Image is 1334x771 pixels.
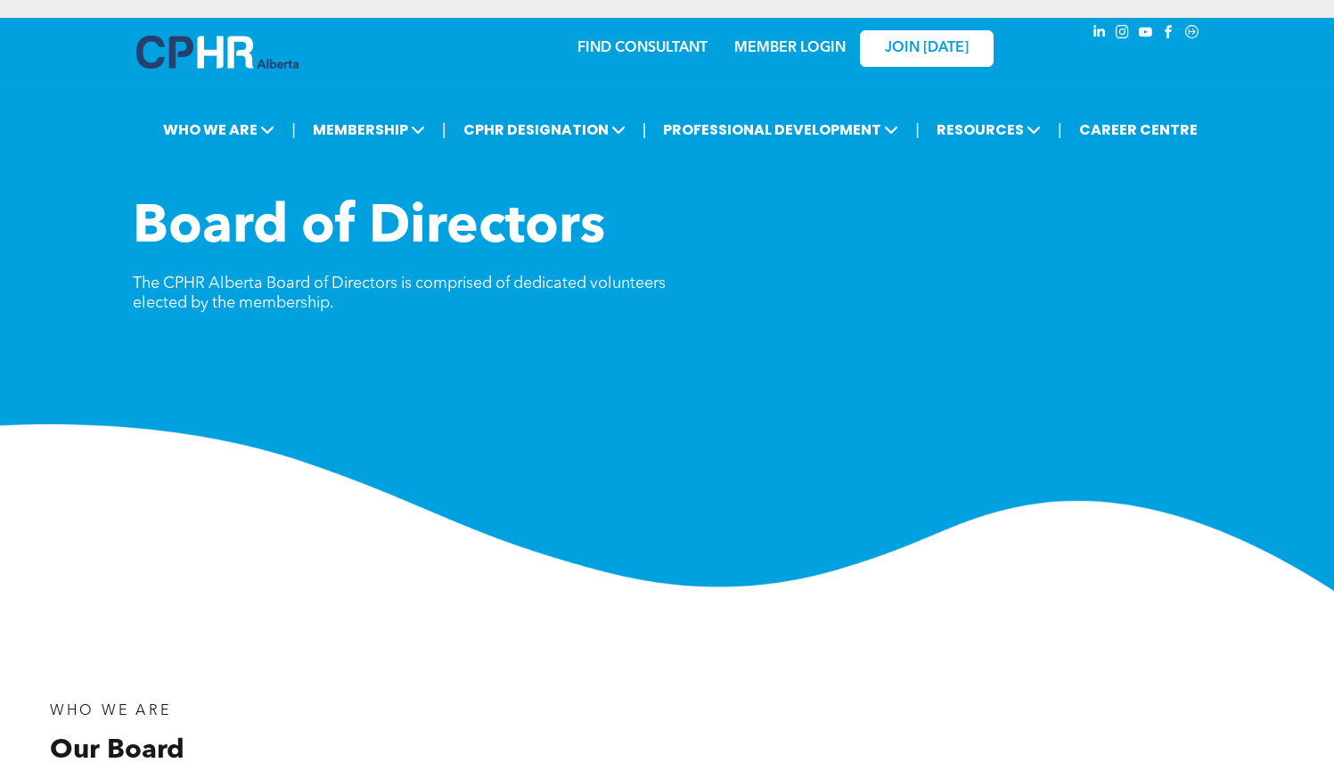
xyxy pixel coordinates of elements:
[885,40,969,57] span: JOIN [DATE]
[860,30,994,67] a: JOIN [DATE]
[458,113,631,146] span: CPHR DESIGNATION
[577,41,708,55] a: FIND CONSULTANT
[1136,22,1156,46] a: youtube
[1090,22,1109,46] a: linkedin
[658,113,904,146] span: PROFESSIONAL DEVELOPMENT
[136,36,299,69] img: A blue and white logo for cp alberta
[158,113,280,146] span: WHO WE ARE
[291,111,296,148] li: |
[734,41,846,55] a: MEMBER LOGIN
[931,113,1046,146] span: RESOURCES
[307,113,430,146] span: MEMBERSHIP
[50,704,171,718] span: WHO WE ARE
[642,111,647,148] li: |
[1058,111,1062,148] li: |
[1159,22,1179,46] a: facebook
[133,201,605,255] span: Board of Directors
[133,275,666,311] span: The CPHR Alberta Board of Directors is comprised of dedicated volunteers elected by the membership.
[1113,22,1133,46] a: instagram
[1074,113,1203,146] a: CAREER CENTRE
[915,111,920,148] li: |
[1183,22,1202,46] a: Social network
[442,111,446,148] li: |
[50,737,184,764] span: Our Board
